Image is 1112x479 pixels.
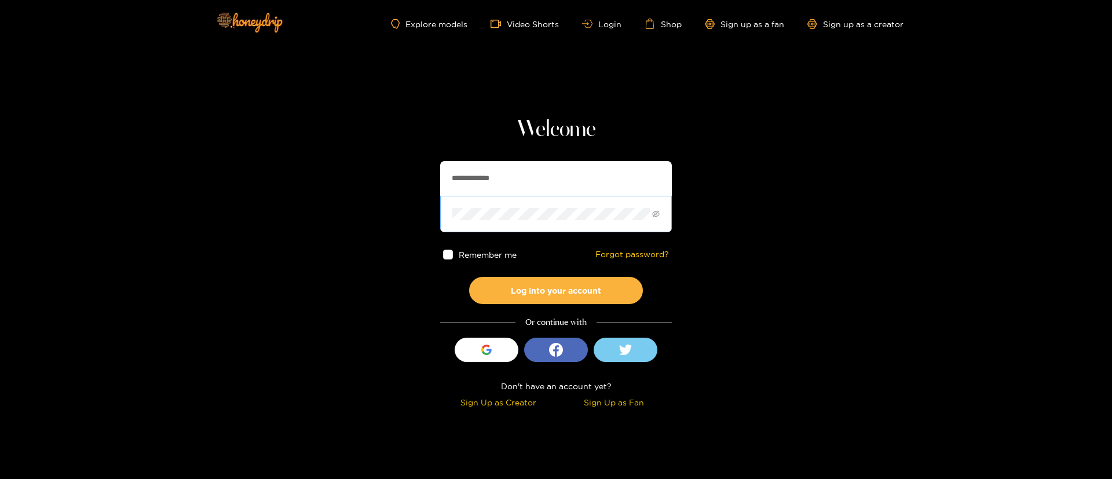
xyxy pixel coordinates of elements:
[582,20,621,28] a: Login
[443,396,553,409] div: Sign Up as Creator
[491,19,559,29] a: Video Shorts
[440,316,672,329] div: Or continue with
[391,19,467,29] a: Explore models
[440,116,672,144] h1: Welcome
[645,19,682,29] a: Shop
[459,250,517,259] span: Remember me
[491,19,507,29] span: video-camera
[440,379,672,393] div: Don't have an account yet?
[807,19,904,29] a: Sign up as a creator
[559,396,669,409] div: Sign Up as Fan
[652,210,660,218] span: eye-invisible
[705,19,784,29] a: Sign up as a fan
[469,277,643,304] button: Log into your account
[595,250,669,259] a: Forgot password?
